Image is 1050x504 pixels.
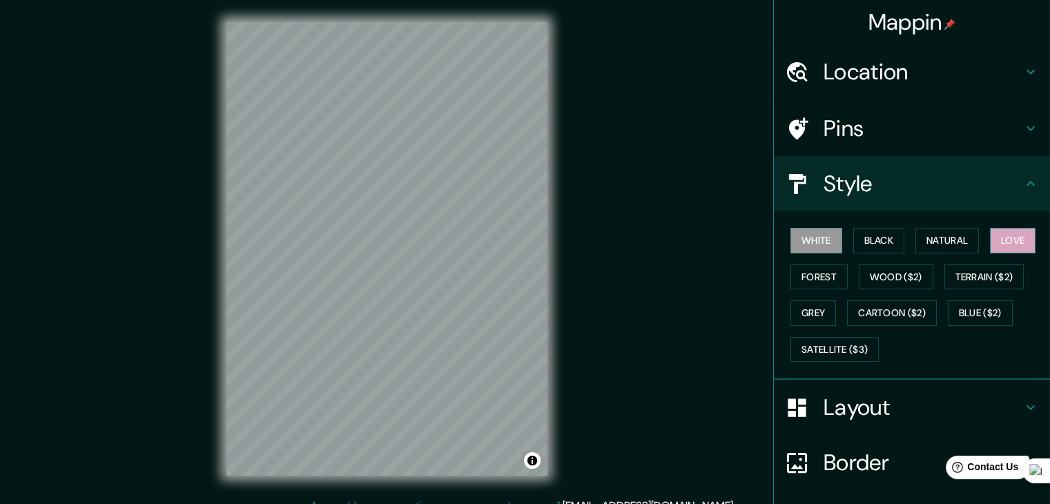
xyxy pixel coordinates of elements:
button: Satellite ($3) [790,337,879,362]
button: Wood ($2) [859,264,933,290]
img: pin-icon.png [944,19,955,30]
button: White [790,228,842,253]
h4: Location [824,58,1022,86]
button: Blue ($2) [948,300,1013,326]
h4: Mappin [868,8,956,36]
h4: Pins [824,115,1022,142]
h4: Style [824,170,1022,197]
button: Grey [790,300,836,326]
button: Love [990,228,1036,253]
iframe: Help widget launcher [927,450,1035,489]
div: Border [774,435,1050,490]
button: Black [853,228,905,253]
h4: Border [824,449,1022,476]
canvas: Map [226,22,547,476]
button: Toggle attribution [524,452,541,469]
button: Forest [790,264,848,290]
button: Natural [915,228,979,253]
div: Layout [774,380,1050,435]
button: Terrain ($2) [944,264,1024,290]
h4: Layout [824,394,1022,421]
div: Location [774,44,1050,99]
div: Style [774,156,1050,211]
button: Cartoon ($2) [847,300,937,326]
div: Pins [774,101,1050,156]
